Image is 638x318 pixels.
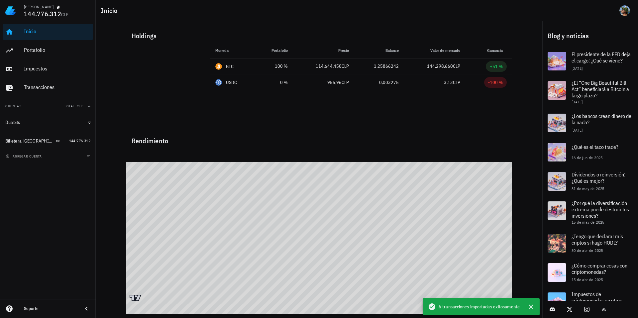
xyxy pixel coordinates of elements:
a: Transacciones [3,80,93,96]
span: 0 [88,120,90,125]
a: ¿El “One Big Beautiful Bill Act” beneficiará a Bitcoin a largo plazo? [DATE] [542,76,638,108]
div: USDC-icon [215,79,222,86]
div: Billetera [GEOGRAPHIC_DATA] [5,138,54,144]
a: ¿Tengo que declarar mis criptos si hago HODL? 30 de abr de 2025 [542,229,638,258]
span: 144.776.312 [69,138,90,143]
span: 6 transacciones importadas exitosamente [439,303,520,310]
a: ¿Por qué la diversificación extrema puede destruir tus inversiones? 15 de may de 2025 [542,196,638,229]
div: Soporte [24,306,77,311]
div: Portafolio [24,47,90,53]
span: 15 de abr de 2025 [572,277,603,282]
span: Ganancia [487,48,507,53]
div: -100 % [488,79,503,86]
span: Dividendos o reinversión: ¿Qué es mejor? [572,171,625,184]
div: Duabits [5,120,20,125]
div: BTC-icon [215,63,222,70]
span: [DATE] [572,66,583,71]
th: Precio [293,43,355,58]
div: Rendimiento [126,130,512,146]
span: ¿Cómo comprar cosas con criptomonedas? [572,262,627,275]
span: 15 de may de 2025 [572,220,604,225]
a: ¿Los bancos crean dinero de la nada? [DATE] [542,108,638,138]
span: CLP [61,12,69,18]
span: CLP [342,79,349,85]
div: Inicio [24,28,90,35]
a: Impuestos [3,61,93,77]
a: ¿Qué es el taco trade? 16 de jun de 2025 [542,138,638,167]
span: [DATE] [572,99,583,104]
a: Charting by TradingView [130,295,141,301]
div: avatar [619,5,630,16]
span: El presidente de la FED deja el cargo: ¿Qué se viene? [572,51,631,64]
div: 1,25866242 [360,63,399,70]
span: 114.644.450 [316,63,342,69]
th: Portafolio [256,43,293,58]
span: 3,13 [444,79,453,85]
div: 0,003275 [360,79,399,86]
img: LedgiFi [5,5,16,16]
span: ¿Tengo que declarar mis criptos si hago HODL? [572,233,623,246]
span: CLP [453,63,460,69]
th: Moneda [210,43,256,58]
span: 955,96 [327,79,342,85]
div: Holdings [126,25,512,47]
span: ¿El “One Big Beautiful Bill Act” beneficiará a Bitcoin a largo plazo? [572,79,629,99]
th: Valor de mercado [404,43,466,58]
a: Dividendos o reinversión: ¿Qué es mejor? 31 de may de 2025 [542,167,638,196]
span: 144.776.312 [24,9,61,18]
div: BTC [226,63,234,70]
div: +51 % [490,63,503,70]
button: agregar cuenta [4,153,45,159]
a: ¿Cómo comprar cosas con criptomonedas? 15 de abr de 2025 [542,258,638,287]
div: [PERSON_NAME] [24,4,53,10]
span: 144.298.660 [427,63,453,69]
span: 30 de abr de 2025 [572,248,603,253]
div: 0 % [261,79,288,86]
span: ¿Por qué la diversificación extrema puede destruir tus inversiones? [572,200,629,219]
div: Impuestos [24,65,90,72]
a: Billetera [GEOGRAPHIC_DATA] 144.776.312 [3,133,93,149]
th: Balance [354,43,404,58]
div: Transacciones [24,84,90,90]
a: Duabits 0 [3,114,93,130]
span: Total CLP [64,104,84,108]
h1: Inicio [101,5,120,16]
button: CuentasTotal CLP [3,98,93,114]
span: 16 de jun de 2025 [572,155,603,160]
div: Blog y noticias [542,25,638,47]
a: Inicio [3,24,93,40]
div: 100 % [261,63,288,70]
span: agregar cuenta [7,154,42,159]
span: ¿Qué es el taco trade? [572,144,618,150]
span: ¿Los bancos crean dinero de la nada? [572,113,631,126]
a: El presidente de la FED deja el cargo: ¿Qué se viene? [DATE] [542,47,638,76]
span: 31 de may de 2025 [572,186,604,191]
span: CLP [342,63,349,69]
span: CLP [453,79,460,85]
div: USDC [226,79,237,86]
a: Portafolio [3,43,93,58]
span: [DATE] [572,128,583,133]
